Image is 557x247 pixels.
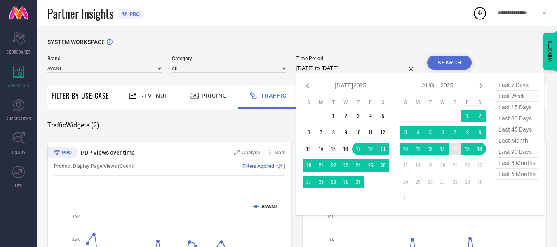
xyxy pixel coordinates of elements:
[437,176,449,188] td: Wed Aug 27 2025
[352,176,364,188] td: Thu Jul 31 2025
[315,143,327,155] td: Mon Jul 14 2025
[327,214,334,219] text: 10L
[364,126,377,139] td: Fri Jul 11 2025
[352,99,364,106] th: Thursday
[47,56,162,61] span: Brand
[461,110,474,122] td: Fri Aug 01 2025
[284,163,285,169] span: |
[400,126,412,139] td: Sun Aug 03 2025
[449,176,461,188] td: Thu Aug 28 2025
[364,99,377,106] th: Friday
[7,49,31,55] span: SCORECARDS
[400,143,412,155] td: Sun Aug 10 2025
[327,99,340,106] th: Tuesday
[52,91,109,101] span: Filter By Use-Case
[327,159,340,172] td: Tue Jul 22 2025
[496,102,538,113] span: last 15 days
[315,176,327,188] td: Mon Jul 28 2025
[234,150,240,155] svg: Zoom
[461,126,474,139] td: Fri Aug 08 2025
[47,39,105,45] span: SYSTEM WORKSPACE
[496,158,538,169] span: last 3 months
[449,143,461,155] td: Thu Aug 14 2025
[303,143,315,155] td: Sun Jul 13 2025
[127,11,140,17] span: PRO
[474,143,486,155] td: Sat Aug 16 2025
[315,126,327,139] td: Mon Jul 07 2025
[242,150,260,155] span: Analyse
[449,99,461,106] th: Thursday
[424,159,437,172] td: Tue Aug 19 2025
[47,121,99,129] span: Traffic Widgets ( 2 )
[364,143,377,155] td: Fri Jul 18 2025
[424,176,437,188] td: Tue Aug 26 2025
[424,143,437,155] td: Tue Aug 12 2025
[12,149,26,155] span: TRENDS
[329,237,334,242] text: 8L
[496,169,538,180] span: last 6 months
[47,5,113,22] span: Partner Insights
[377,99,389,106] th: Saturday
[340,110,352,122] td: Wed Jul 02 2025
[352,126,364,139] td: Thu Jul 10 2025
[315,159,327,172] td: Mon Jul 21 2025
[81,149,135,156] span: PDP Views over time
[427,56,472,70] button: Search
[412,159,424,172] td: Mon Aug 18 2025
[340,99,352,106] th: Wednesday
[364,110,377,122] td: Fri Jul 04 2025
[72,214,80,219] text: 30K
[340,159,352,172] td: Wed Jul 23 2025
[15,182,23,188] span: FWD
[377,143,389,155] td: Sat Jul 19 2025
[340,143,352,155] td: Wed Jul 16 2025
[340,176,352,188] td: Wed Jul 30 2025
[449,126,461,139] td: Thu Aug 07 2025
[461,159,474,172] td: Fri Aug 22 2025
[412,176,424,188] td: Mon Aug 25 2025
[47,147,78,160] div: Premium
[6,115,31,122] span: SUGGESTIONS
[327,110,340,122] td: Tue Jul 01 2025
[303,176,315,188] td: Sun Jul 27 2025
[461,99,474,106] th: Friday
[412,143,424,155] td: Mon Aug 11 2025
[303,99,315,106] th: Sunday
[303,159,315,172] td: Sun Jul 20 2025
[54,163,135,169] span: Product Display Page Views (Count)
[437,143,449,155] td: Wed Aug 13 2025
[496,124,538,135] span: last 45 days
[140,93,168,99] span: Revenue
[352,143,364,155] td: Thu Jul 17 2025
[412,99,424,106] th: Monday
[303,126,315,139] td: Sun Jul 06 2025
[296,64,417,73] input: Select time period
[364,159,377,172] td: Fri Jul 25 2025
[474,99,486,106] th: Saturday
[496,113,538,124] span: last 30 days
[400,176,412,188] td: Sun Aug 24 2025
[377,159,389,172] td: Sat Jul 26 2025
[72,237,80,242] text: 25K
[274,150,285,155] span: More
[474,159,486,172] td: Sat Aug 23 2025
[461,143,474,155] td: Fri Aug 15 2025
[496,91,538,102] span: last week
[412,126,424,139] td: Mon Aug 04 2025
[315,99,327,106] th: Monday
[449,159,461,172] td: Thu Aug 21 2025
[424,99,437,106] th: Tuesday
[261,204,278,209] text: AVANT
[327,126,340,139] td: Tue Jul 08 2025
[327,143,340,155] td: Tue Jul 15 2025
[474,126,486,139] td: Sat Aug 09 2025
[340,126,352,139] td: Wed Jul 09 2025
[400,159,412,172] td: Sun Aug 17 2025
[261,92,287,99] span: Traffic
[424,126,437,139] td: Tue Aug 05 2025
[7,82,30,88] span: WORKSPACE
[496,80,538,91] span: last 7 days
[496,135,538,146] span: last month
[352,159,364,172] td: Thu Jul 24 2025
[437,126,449,139] td: Wed Aug 06 2025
